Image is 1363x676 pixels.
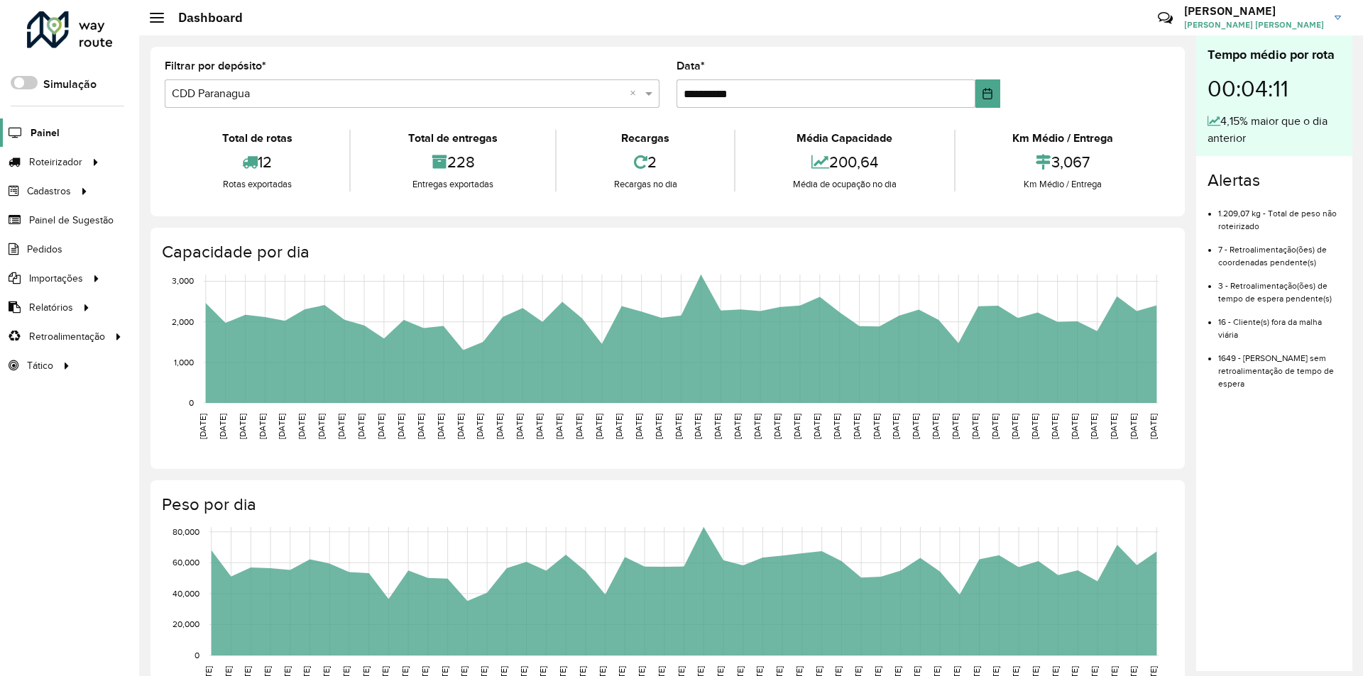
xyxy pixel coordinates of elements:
[1184,4,1324,18] h3: [PERSON_NAME]
[29,213,114,228] span: Painel de Sugestão
[970,414,980,439] text: [DATE]
[416,414,425,439] text: [DATE]
[1010,414,1019,439] text: [DATE]
[173,589,199,598] text: 40,000
[195,650,199,660] text: 0
[317,414,326,439] text: [DATE]
[173,620,199,629] text: 20,000
[1208,65,1341,113] div: 00:04:11
[436,414,445,439] text: [DATE]
[354,177,551,192] div: Entregas exportadas
[198,414,207,439] text: [DATE]
[258,414,267,439] text: [DATE]
[872,414,881,439] text: [DATE]
[959,147,1167,177] div: 3,067
[733,414,742,439] text: [DATE]
[1030,414,1039,439] text: [DATE]
[31,126,60,140] span: Painel
[173,558,199,567] text: 60,000
[693,414,702,439] text: [DATE]
[354,130,551,147] div: Total de entregas
[772,414,782,439] text: [DATE]
[560,177,730,192] div: Recargas no dia
[931,414,940,439] text: [DATE]
[172,317,194,326] text: 2,000
[336,414,346,439] text: [DATE]
[238,414,247,439] text: [DATE]
[614,414,623,439] text: [DATE]
[475,414,484,439] text: [DATE]
[951,414,960,439] text: [DATE]
[832,414,841,439] text: [DATE]
[29,329,105,344] span: Retroalimentação
[29,271,83,286] span: Importações
[354,147,551,177] div: 228
[852,414,861,439] text: [DATE]
[535,414,544,439] text: [DATE]
[560,147,730,177] div: 2
[29,300,73,315] span: Relatórios
[168,177,346,192] div: Rotas exportadas
[560,130,730,147] div: Recargas
[739,147,950,177] div: 200,64
[990,414,1000,439] text: [DATE]
[674,414,683,439] text: [DATE]
[812,414,821,439] text: [DATE]
[975,79,1000,108] button: Choose Date
[654,414,663,439] text: [DATE]
[959,177,1167,192] div: Km Médio / Entrega
[1218,269,1341,305] li: 3 - Retroalimentação(ões) de tempo de espera pendente(s)
[515,414,524,439] text: [DATE]
[1218,196,1341,233] li: 1.209,07 kg - Total de peso não roteirizado
[162,242,1171,262] h4: Capacidade por dia
[168,147,346,177] div: 12
[43,76,97,93] label: Simulação
[792,414,801,439] text: [DATE]
[29,155,82,170] span: Roteirizador
[162,494,1171,515] h4: Peso por dia
[554,414,564,439] text: [DATE]
[1184,18,1324,31] span: [PERSON_NAME] [PERSON_NAME]
[1218,341,1341,390] li: 1649 - [PERSON_NAME] sem retroalimentação de tempo de espera
[574,414,584,439] text: [DATE]
[739,177,950,192] div: Média de ocupação no dia
[297,414,306,439] text: [DATE]
[713,414,722,439] text: [DATE]
[277,414,286,439] text: [DATE]
[27,358,53,373] span: Tático
[27,242,62,257] span: Pedidos
[1149,414,1158,439] text: [DATE]
[1129,414,1138,439] text: [DATE]
[752,414,762,439] text: [DATE]
[739,130,950,147] div: Média Capacidade
[168,130,346,147] div: Total de rotas
[1050,414,1059,439] text: [DATE]
[218,414,227,439] text: [DATE]
[164,10,243,26] h2: Dashboard
[630,85,642,102] span: Clear all
[174,358,194,367] text: 1,000
[1208,170,1341,191] h4: Alertas
[891,414,900,439] text: [DATE]
[594,414,603,439] text: [DATE]
[1070,414,1079,439] text: [DATE]
[173,527,199,536] text: 80,000
[189,398,194,407] text: 0
[165,57,266,74] label: Filtrar por depósito
[1208,45,1341,65] div: Tempo médio por rota
[356,414,366,439] text: [DATE]
[911,414,920,439] text: [DATE]
[1150,3,1181,33] a: Contato Rápido
[634,414,643,439] text: [DATE]
[677,57,705,74] label: Data
[172,277,194,286] text: 3,000
[1208,113,1341,147] div: 4,15% maior que o dia anterior
[1218,305,1341,341] li: 16 - Cliente(s) fora da malha viária
[396,414,405,439] text: [DATE]
[1089,414,1098,439] text: [DATE]
[495,414,504,439] text: [DATE]
[376,414,385,439] text: [DATE]
[959,130,1167,147] div: Km Médio / Entrega
[456,414,465,439] text: [DATE]
[27,184,71,199] span: Cadastros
